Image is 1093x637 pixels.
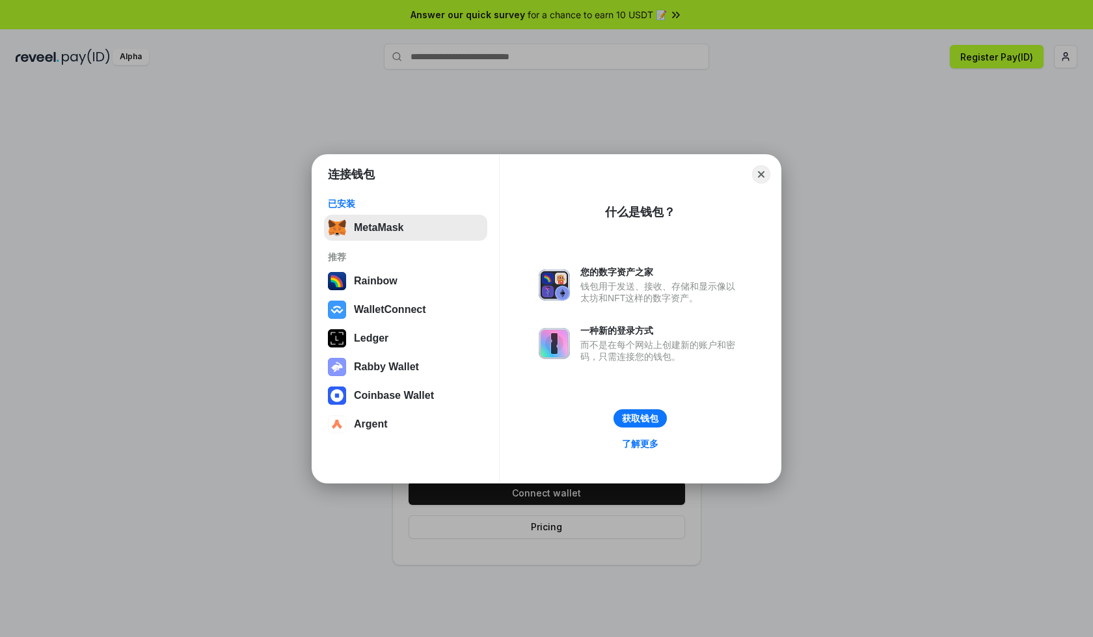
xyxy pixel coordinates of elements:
[324,268,487,294] button: Rainbow
[354,304,426,316] div: WalletConnect
[328,329,346,347] img: svg+xml,%3Csvg%20xmlns%3D%22http%3A%2F%2Fwww.w3.org%2F2000%2Fsvg%22%20width%3D%2228%22%20height%3...
[354,390,434,401] div: Coinbase Wallet
[328,301,346,319] img: svg+xml,%3Csvg%20width%3D%2228%22%20height%3D%2228%22%20viewBox%3D%220%200%2028%2028%22%20fill%3D...
[622,438,658,450] div: 了解更多
[622,413,658,424] div: 获取钱包
[752,165,770,183] button: Close
[324,411,487,437] button: Argent
[328,415,346,433] img: svg+xml,%3Csvg%20width%3D%2228%22%20height%3D%2228%22%20viewBox%3D%220%200%2028%2028%22%20fill%3D...
[328,386,346,405] img: svg+xml,%3Csvg%20width%3D%2228%22%20height%3D%2228%22%20viewBox%3D%220%200%2028%2028%22%20fill%3D...
[539,269,570,301] img: svg+xml,%3Csvg%20xmlns%3D%22http%3A%2F%2Fwww.w3.org%2F2000%2Fsvg%22%20fill%3D%22none%22%20viewBox...
[354,222,403,234] div: MetaMask
[328,358,346,376] img: svg+xml,%3Csvg%20xmlns%3D%22http%3A%2F%2Fwww.w3.org%2F2000%2Fsvg%22%20fill%3D%22none%22%20viewBox...
[354,418,388,430] div: Argent
[614,409,667,427] button: 获取钱包
[354,332,388,344] div: Ledger
[580,339,742,362] div: 而不是在每个网站上创建新的账户和密码，只需连接您的钱包。
[324,354,487,380] button: Rabby Wallet
[605,204,675,220] div: 什么是钱包？
[328,198,483,210] div: 已安装
[580,325,742,336] div: 一种新的登录方式
[328,219,346,237] img: svg+xml,%3Csvg%20fill%3D%22none%22%20height%3D%2233%22%20viewBox%3D%220%200%2035%2033%22%20width%...
[328,272,346,290] img: svg+xml,%3Csvg%20width%3D%22120%22%20height%3D%22120%22%20viewBox%3D%220%200%20120%20120%22%20fil...
[328,167,375,182] h1: 连接钱包
[354,275,398,287] div: Rainbow
[580,266,742,278] div: 您的数字资产之家
[324,297,487,323] button: WalletConnect
[324,325,487,351] button: Ledger
[354,361,419,373] div: Rabby Wallet
[539,328,570,359] img: svg+xml,%3Csvg%20xmlns%3D%22http%3A%2F%2Fwww.w3.org%2F2000%2Fsvg%22%20fill%3D%22none%22%20viewBox...
[324,215,487,241] button: MetaMask
[324,383,487,409] button: Coinbase Wallet
[580,280,742,304] div: 钱包用于发送、接收、存储和显示像以太坊和NFT这样的数字资产。
[614,435,666,452] a: 了解更多
[328,251,483,263] div: 推荐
